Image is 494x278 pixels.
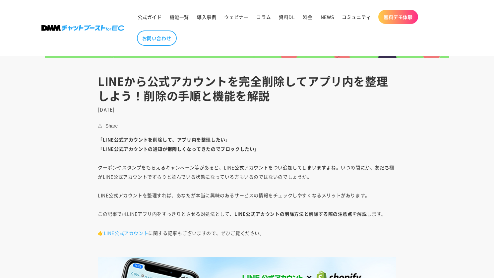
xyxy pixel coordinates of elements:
[98,74,396,103] h1: LINEから公式アカウントを完全削除してアプリ内を整理しよう！削除の手順と機能を解説
[134,10,166,24] a: 公式ガイド
[378,10,418,24] a: 無料デモ体験
[193,10,220,24] a: 導入事例
[299,10,317,24] a: 料金
[98,136,230,143] strong: 「LINE公式アカウントを削除して、アプリ内を整理したい」
[137,30,177,46] a: お問い合わせ
[166,10,193,24] a: 機能一覧
[220,10,252,24] a: ウェビナー
[279,14,295,20] span: 資料DL
[98,135,396,218] p: クーポンやスタンプをもらえるキャンペーン等があると、LINE公式アカウントをつい追加してしまいますよね。いつの間にか、友だち欄がLINE公式アカウントでずらりと並んでいる状態になっている方もいる...
[197,14,216,20] span: 導入事例
[342,14,371,20] span: コミュニティ
[98,145,259,152] strong: 「LINE公式アカウントの通知が鬱陶しくなってきたのでブロックしたい」
[142,35,171,41] span: お問い合わせ
[256,14,271,20] span: コラム
[384,14,413,20] span: 無料デモ体験
[98,106,115,113] time: [DATE]
[170,14,189,20] span: 機能一覧
[303,14,313,20] span: 料金
[338,10,375,24] a: コミュニティ
[138,14,162,20] span: 公式ガイド
[317,10,338,24] a: NEWS
[234,210,352,217] strong: LINE公式アカウントの削除方法と削除する際の注意点
[98,228,396,247] p: 👉 に関する記事もございますので、ぜひご覧ください。
[41,25,124,31] img: 株式会社DMM Boost
[98,122,120,130] button: Share
[252,10,275,24] a: コラム
[321,14,334,20] span: NEWS
[275,10,299,24] a: 資料DL
[104,230,149,236] a: LINE公式アカウント
[224,14,248,20] span: ウェビナー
